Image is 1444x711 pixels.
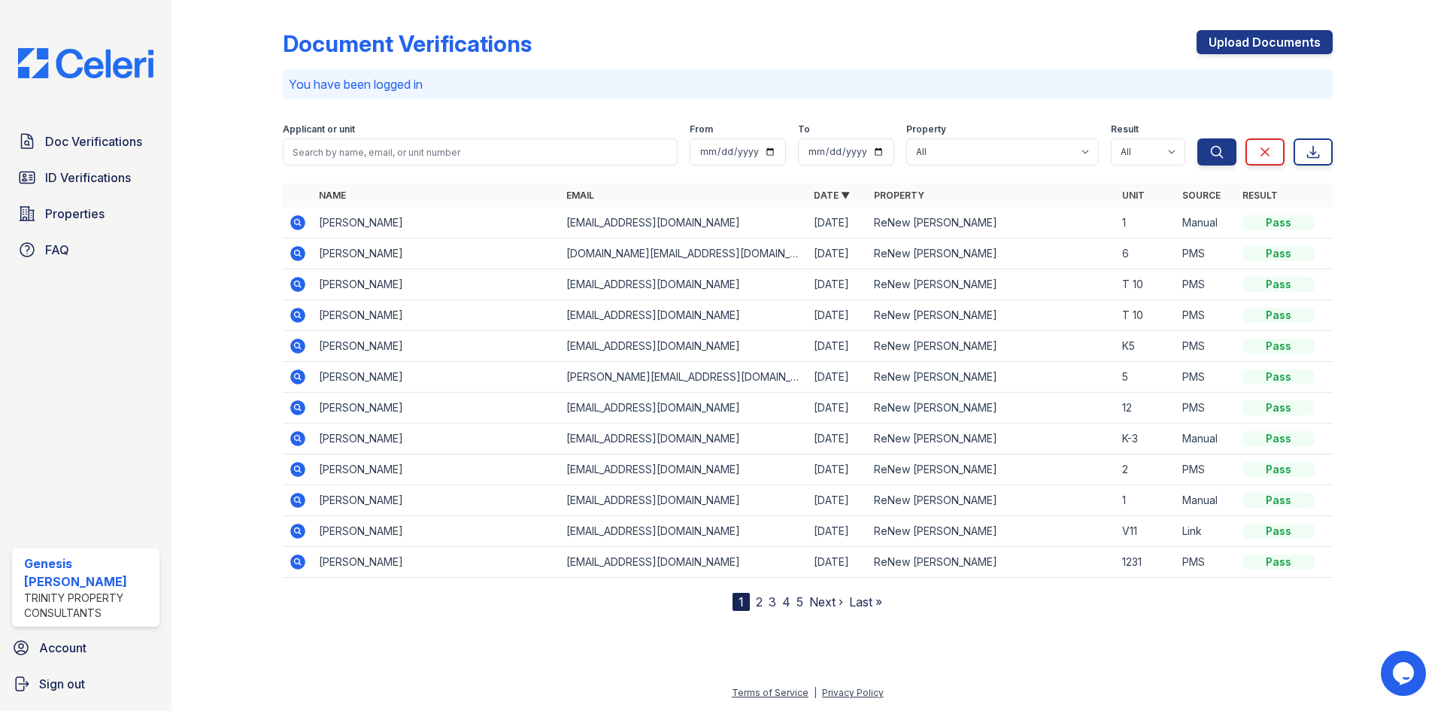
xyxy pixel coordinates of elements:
label: Property [906,123,946,135]
td: T 10 [1116,269,1176,300]
td: [PERSON_NAME] [313,331,560,362]
label: Result [1111,123,1139,135]
img: CE_Logo_Blue-a8612792a0a2168367f1c8372b55b34899dd931a85d93a1a3d3e32e68fde9ad4.png [6,48,165,78]
td: K5 [1116,331,1176,362]
td: [PERSON_NAME] [313,269,560,300]
div: Pass [1242,215,1315,230]
td: [PERSON_NAME] [313,485,560,516]
td: [EMAIL_ADDRESS][DOMAIN_NAME] [560,547,808,578]
span: ID Verifications [45,169,131,187]
a: Terms of Service [732,687,808,698]
td: [EMAIL_ADDRESS][DOMAIN_NAME] [560,269,808,300]
td: PMS [1176,300,1236,331]
td: [PERSON_NAME] [313,208,560,239]
td: ReNew [PERSON_NAME] [868,547,1115,578]
div: 1 [733,593,750,611]
td: ReNew [PERSON_NAME] [868,239,1115,269]
td: [EMAIL_ADDRESS][DOMAIN_NAME] [560,516,808,547]
label: From [690,123,713,135]
td: PMS [1176,239,1236,269]
td: [PERSON_NAME] [313,454,560,485]
td: [PERSON_NAME] [313,516,560,547]
div: Pass [1242,246,1315,261]
td: [EMAIL_ADDRESS][DOMAIN_NAME] [560,331,808,362]
td: [DATE] [808,239,868,269]
td: PMS [1176,547,1236,578]
a: 4 [782,594,790,609]
td: ReNew [PERSON_NAME] [868,516,1115,547]
div: Pass [1242,400,1315,415]
td: [DATE] [808,516,868,547]
p: You have been logged in [289,75,1327,93]
button: Sign out [6,669,165,699]
td: [DATE] [808,485,868,516]
td: Manual [1176,485,1236,516]
td: [PERSON_NAME] [313,300,560,331]
div: Trinity Property Consultants [24,591,153,621]
td: [PERSON_NAME][EMAIL_ADDRESS][DOMAIN_NAME] [560,362,808,393]
td: ReNew [PERSON_NAME] [868,269,1115,300]
td: ReNew [PERSON_NAME] [868,424,1115,454]
td: K-3 [1116,424,1176,454]
div: Pass [1242,493,1315,508]
td: V11 [1116,516,1176,547]
a: Source [1182,190,1221,201]
td: Manual [1176,424,1236,454]
div: Pass [1242,431,1315,446]
td: 6 [1116,239,1176,269]
a: Privacy Policy [822,687,884,698]
td: [PERSON_NAME] [313,547,560,578]
td: 12 [1116,393,1176,424]
td: ReNew [PERSON_NAME] [868,331,1115,362]
td: ReNew [PERSON_NAME] [868,485,1115,516]
a: ID Verifications [12,163,159,193]
td: [DATE] [808,362,868,393]
td: ReNew [PERSON_NAME] [868,208,1115,239]
td: 1 [1116,208,1176,239]
a: FAQ [12,235,159,265]
div: Pass [1242,462,1315,477]
div: Pass [1242,555,1315,570]
div: Pass [1242,369,1315,384]
td: [DATE] [808,454,868,485]
span: Account [39,639,86,657]
a: Next › [809,594,843,609]
td: Manual [1176,208,1236,239]
a: Unit [1122,190,1145,201]
a: 3 [769,594,776,609]
a: Date ▼ [814,190,850,201]
td: PMS [1176,393,1236,424]
a: Name [319,190,346,201]
td: [DATE] [808,424,868,454]
div: Pass [1242,339,1315,354]
td: [EMAIL_ADDRESS][DOMAIN_NAME] [560,454,808,485]
td: ReNew [PERSON_NAME] [868,393,1115,424]
td: [PERSON_NAME] [313,424,560,454]
td: ReNew [PERSON_NAME] [868,454,1115,485]
a: Property [874,190,924,201]
a: 2 [756,594,763,609]
div: Pass [1242,524,1315,539]
td: [DATE] [808,331,868,362]
input: Search by name, email, or unit number [283,138,678,166]
a: Properties [12,199,159,229]
a: Last » [849,594,882,609]
td: PMS [1176,454,1236,485]
a: Doc Verifications [12,126,159,156]
td: T 10 [1116,300,1176,331]
td: 2 [1116,454,1176,485]
label: To [798,123,810,135]
div: Genesis [PERSON_NAME] [24,555,153,591]
div: Pass [1242,308,1315,323]
span: Sign out [39,675,85,693]
td: [PERSON_NAME] [313,239,560,269]
a: Upload Documents [1197,30,1333,54]
label: Applicant or unit [283,123,355,135]
td: PMS [1176,362,1236,393]
td: [PERSON_NAME] [313,393,560,424]
td: [EMAIL_ADDRESS][DOMAIN_NAME] [560,424,808,454]
div: Document Verifications [283,30,532,57]
td: [DATE] [808,300,868,331]
td: [PERSON_NAME] [313,362,560,393]
iframe: chat widget [1381,651,1429,696]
